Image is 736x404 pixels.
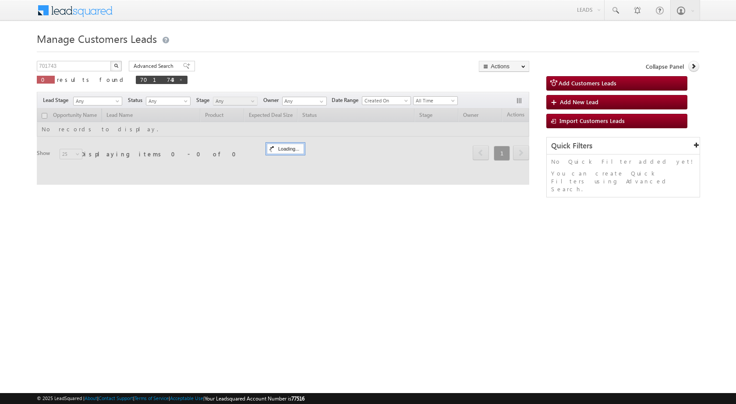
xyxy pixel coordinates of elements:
[205,395,304,402] span: Your Leadsquared Account Number is
[73,97,122,105] a: Any
[362,97,408,105] span: Created On
[332,96,362,104] span: Date Range
[37,394,304,403] span: © 2025 LeadSquared | | | | |
[213,97,258,105] a: Any
[315,97,326,106] a: Show All Items
[99,395,133,401] a: Contact Support
[479,61,529,72] button: Actions
[170,395,203,401] a: Acceptable Use
[551,169,695,193] p: You can create Quick Filters using Advanced Search.
[362,96,411,105] a: Created On
[559,79,616,87] span: Add Customers Leads
[74,97,119,105] span: Any
[140,76,174,83] span: 701743
[57,76,127,83] span: results found
[134,395,169,401] a: Terms of Service
[267,144,304,154] div: Loading...
[263,96,282,104] span: Owner
[41,76,50,83] span: 0
[547,137,700,155] div: Quick Filters
[414,97,455,105] span: All Time
[413,96,458,105] a: All Time
[85,395,97,401] a: About
[282,97,327,105] input: Type to Search
[213,97,255,105] span: Any
[134,62,176,70] span: Advanced Search
[559,117,625,124] span: Import Customers Leads
[146,97,191,105] a: Any
[560,98,598,105] span: Add New Lead
[196,96,213,104] span: Stage
[43,96,72,104] span: Lead Stage
[291,395,304,402] span: 77516
[146,97,188,105] span: Any
[37,32,157,46] span: Manage Customers Leads
[114,63,118,68] img: Search
[646,63,684,70] span: Collapse Panel
[551,158,695,165] p: No Quick Filter added yet!
[128,96,146,104] span: Status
